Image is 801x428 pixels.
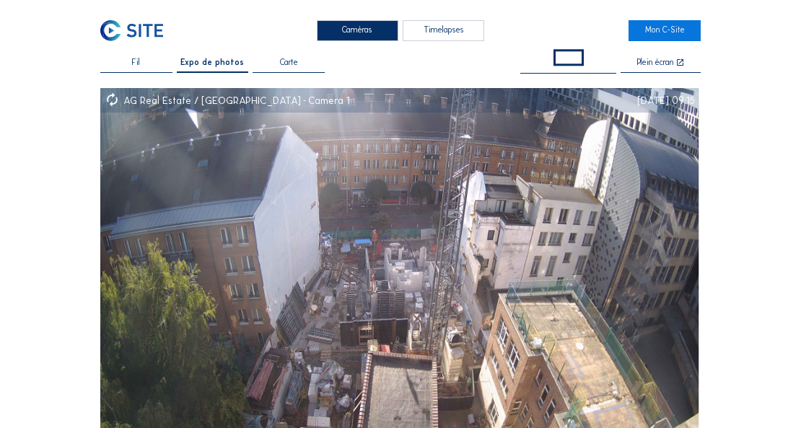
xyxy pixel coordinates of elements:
[308,95,350,105] div: Camera 1
[403,20,484,41] div: Timelapses
[100,20,163,41] img: C-SITE Logo
[629,20,701,41] a: Mon C-Site
[280,58,298,67] span: Carte
[123,95,308,105] div: AG Real Estate / [GEOGRAPHIC_DATA]
[637,95,695,105] div: [DATE] 09:15
[180,58,244,67] span: Expo de photos
[132,58,140,67] span: Fil
[637,58,674,68] div: Plein écran
[317,20,398,41] div: Caméras
[100,20,172,41] a: C-SITE Logo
